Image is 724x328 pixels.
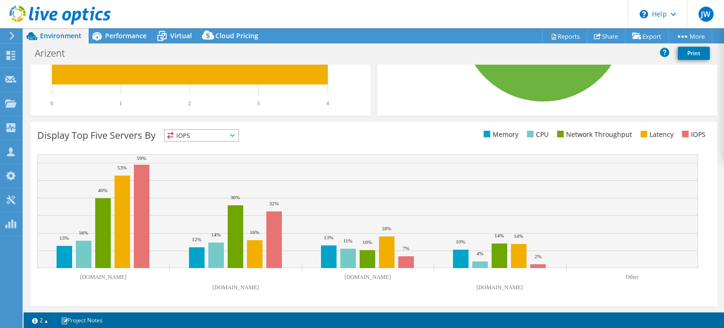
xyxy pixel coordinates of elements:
text: 18% [382,226,391,231]
text: 10% [456,239,465,244]
text: [DOMAIN_NAME] [213,284,259,291]
li: Network Throughput [555,129,632,140]
text: 53% [117,165,127,170]
text: 4% [477,251,484,256]
text: 36% [230,194,240,200]
a: Export [625,29,669,43]
a: Reports [542,29,587,43]
a: 2 [25,314,55,326]
a: Print [678,47,710,60]
text: 16% [79,230,88,235]
a: Share [587,29,625,43]
li: IOPS [680,129,706,140]
text: 40% [98,187,107,193]
text: 59% [137,155,146,161]
a: More [668,29,712,43]
span: Environment [40,31,82,40]
a: Project Notes [54,314,109,326]
span: Performance [105,31,147,40]
span: JW [699,7,714,22]
svg: \n [640,10,648,18]
text: 12% [192,236,201,242]
text: [DOMAIN_NAME] [477,284,523,291]
text: 3 [257,100,260,107]
text: 2 [188,100,191,107]
span: IOPS [165,130,239,141]
h1: Arizent [31,48,80,59]
text: Other [625,274,638,280]
li: Latency [638,129,674,140]
text: 7% [403,245,410,251]
span: Virtual [170,31,192,40]
li: CPU [525,129,549,140]
span: Cloud Pricing [215,31,258,40]
text: 14% [211,232,221,237]
text: 14% [514,233,523,239]
text: [DOMAIN_NAME] [80,274,127,280]
text: 0 [50,100,53,107]
text: 2% [535,253,542,259]
text: 4 [326,100,329,107]
text: 32% [269,201,279,206]
text: 10% [362,239,372,245]
text: [DOMAIN_NAME] [345,274,391,280]
text: 13% [59,235,69,241]
text: 16% [250,229,259,235]
text: 11% [343,238,353,244]
li: Memory [481,129,518,140]
text: 13% [324,235,333,240]
text: 14% [494,233,504,238]
text: 1 [119,100,122,107]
